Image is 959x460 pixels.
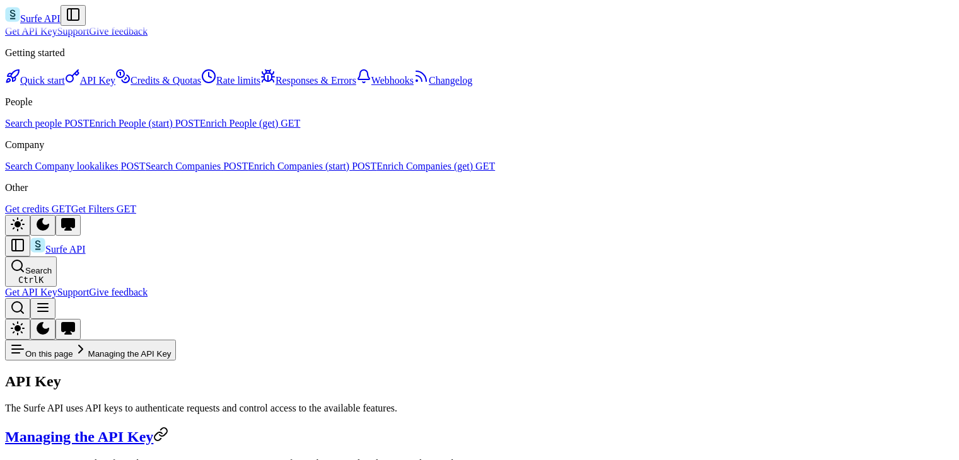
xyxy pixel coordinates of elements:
[18,275,38,285] kbd: Ctrl
[5,139,954,151] p: Company
[55,215,81,236] button: system
[5,428,153,445] a: Managing the API Key
[121,161,146,171] span: POST
[89,287,148,297] a: Give feedback
[5,373,954,390] h1: API Key
[5,96,954,108] p: People
[5,256,57,287] button: SearchCtrlK
[223,161,248,171] span: POST
[89,26,148,37] a: Give feedback
[352,161,376,171] span: POST
[5,403,954,414] p: The Surfe API uses API keys to authenticate requests and control access to the available features.
[30,244,86,255] a: Surfe API
[5,298,30,319] button: Open Search
[5,287,57,297] a: Get API Key
[201,75,260,86] a: Rate limits
[115,75,201,86] a: Credits & Quotas
[89,118,200,129] a: Enrich People (start) POST
[38,275,44,285] kbd: K
[30,319,55,340] button: dark
[52,204,71,214] span: GET
[153,427,168,442] svg: Link to section
[30,298,55,319] button: Toggle Sidebar
[5,319,30,340] button: light
[175,118,200,129] span: POST
[146,161,248,171] a: Search Companies POST
[475,161,495,171] span: GET
[5,236,30,256] button: Collapse Sidebar
[5,204,71,214] a: Get credits GET
[200,118,301,129] a: Enrich People (get) GET
[248,161,376,171] a: Enrich Companies (start) POST
[376,161,495,171] a: Enrich Companies (get) GET
[414,75,472,86] a: Changelog
[5,75,65,86] a: Quick start
[61,5,86,26] button: Collapse Sidebar
[65,75,115,86] a: API Key
[5,161,146,171] a: Search Company lookalikes POST
[55,319,81,340] button: system
[5,340,176,360] button: On this pageManaging the API Key
[5,215,30,236] button: light
[5,13,61,24] a: Surfe API
[5,26,57,37] a: Get API Key
[88,349,171,359] span: Managing the API Key
[356,75,414,86] a: Webhooks
[5,47,954,59] p: Getting started
[5,118,89,129] a: Search people POST
[57,287,90,297] a: Support
[260,75,356,86] a: Responses & Errors
[30,215,55,236] button: dark
[5,182,954,193] p: Other
[281,118,300,129] span: GET
[117,204,136,214] span: GET
[57,26,90,37] a: Support
[64,118,89,129] span: POST
[71,204,136,214] a: Get Filters GET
